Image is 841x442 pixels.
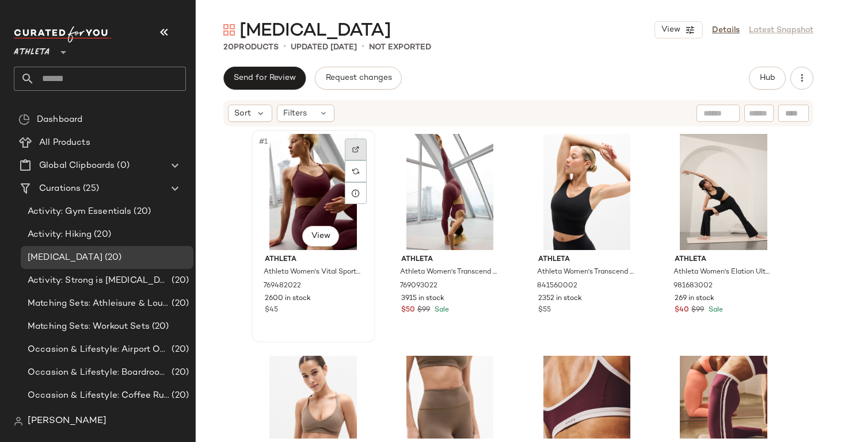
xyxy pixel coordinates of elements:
span: Athleta Women's Elation Ultra High Rise Flare Pant Black Size XXS [673,267,771,278]
span: Athleta [401,255,498,265]
button: View [302,226,339,247]
span: Curations [39,182,81,195]
span: Athleta [14,39,50,60]
img: cn55833817.jpg [665,134,781,250]
span: 269 in stock [675,294,714,304]
span: 20 [223,43,234,52]
span: $40 [675,305,689,316]
span: View [661,25,680,34]
span: Athleta [675,255,772,265]
span: 2352 in stock [538,294,582,304]
div: Products [223,41,279,53]
span: (20) [169,297,189,310]
span: Matching Sets: Workout Sets [28,320,150,333]
img: cn59722917.jpg [529,134,645,250]
span: $99 [417,305,430,316]
span: 981683002 [673,281,713,291]
span: [MEDICAL_DATA] [28,251,102,264]
img: svg%3e [352,168,359,175]
span: Global Clipboards [39,159,115,172]
span: (25) [81,182,99,195]
p: updated [DATE] [291,41,357,53]
span: Send for Review [233,74,296,83]
img: svg%3e [14,417,23,426]
span: Athleta Women's Vital Sports Bra D-Dd Garnet Size XS [264,267,361,278]
span: (20) [92,228,111,241]
span: Athleta [265,255,362,265]
span: 769093022 [400,281,437,291]
span: All Products [39,136,90,149]
button: Hub [749,67,786,90]
span: [MEDICAL_DATA] [239,20,391,43]
span: 3915 in stock [401,294,444,304]
span: (20) [169,366,189,379]
img: svg%3e [223,24,235,36]
span: Dashboard [37,113,82,126]
img: svg%3e [352,146,359,153]
span: (20) [102,251,122,264]
span: (20) [169,343,189,356]
span: Athleta Women's Transcend High Rise Micro Waist Legging Garnet Petite Size L [400,267,497,278]
span: 769482022 [264,281,301,291]
a: Details [712,24,740,36]
span: [PERSON_NAME] [28,414,106,428]
img: cn60323414.jpg [256,134,371,250]
span: (20) [169,389,189,402]
span: View [311,232,330,241]
span: 841560002 [537,281,577,291]
span: Filters [283,107,307,120]
span: Occasion & Lifestyle: Boardroom to Barre [28,366,169,379]
span: Sale [706,306,723,314]
p: Not Exported [369,41,431,53]
span: Athleta Women's Transcend V-Neck Crop Sports Sports Bra D-Dd Black Size S [537,267,634,278]
span: (20) [150,320,169,333]
span: • [283,40,286,54]
span: Sort [234,107,251,120]
span: • [361,40,364,54]
span: $99 [691,305,704,316]
span: Sale [432,306,449,314]
span: Matching Sets: Athleisure & Lounge Sets [28,297,169,310]
span: Athleta [538,255,635,265]
span: $50 [401,305,415,316]
img: svg%3e [18,114,30,125]
button: Send for Review [223,67,306,90]
span: Activity: Strong is [MEDICAL_DATA] [28,274,169,287]
img: cfy_white_logo.C9jOOHJF.svg [14,26,112,43]
span: Occasion & Lifestyle: Airport Outfits [28,343,169,356]
span: Request changes [325,74,391,83]
button: View [654,21,703,39]
span: $45 [265,305,278,316]
span: Occasion & Lifestyle: Coffee Run [28,389,169,402]
span: (0) [115,159,129,172]
span: (20) [131,205,151,218]
span: (20) [169,274,189,287]
span: Activity: Hiking [28,228,92,241]
span: $55 [538,305,551,316]
img: cn59995488.jpg [392,134,508,250]
button: Request changes [315,67,401,90]
span: #1 [258,136,270,148]
span: 2600 in stock [265,294,311,304]
span: Hub [759,74,775,83]
span: Activity: Gym Essentials [28,205,131,218]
